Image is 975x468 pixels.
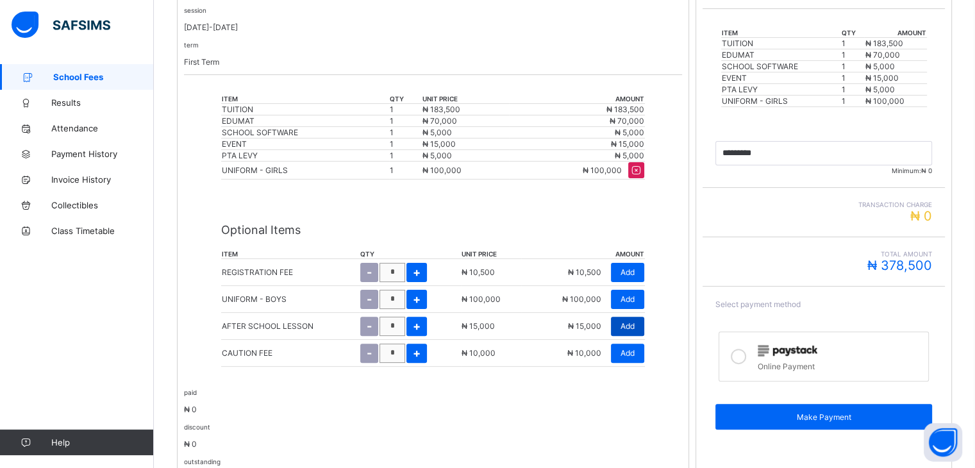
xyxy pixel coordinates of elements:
small: paid [184,389,197,396]
span: - [367,319,372,333]
span: Payment History [51,149,154,159]
span: ₦ 70,000 [865,50,899,60]
span: Add [621,348,635,358]
span: + [413,319,421,333]
small: session [184,6,206,14]
span: ₦ 183,500 [422,104,460,114]
span: Help [51,437,153,447]
span: ₦ 5,000 [422,128,452,137]
span: ₦ 10,000 [567,348,601,358]
td: 1 [389,127,422,138]
th: qty [840,28,864,38]
span: Total Amount [715,250,932,258]
td: 1 [840,72,864,84]
p: Optional Items [221,223,645,237]
span: ₦ 100,000 [865,96,904,106]
th: unit price [461,249,521,259]
span: Minimum: [715,167,932,174]
th: qty [389,94,422,104]
th: qty [360,249,461,259]
td: 1 [840,49,864,61]
small: outstanding [184,458,221,465]
span: ₦ 15,000 [568,321,601,331]
span: ₦ 15,000 [611,139,644,149]
span: ₦ 15,000 [462,321,495,331]
td: 1 [840,96,864,107]
p: UNIFORM - BOYS [222,294,287,304]
span: ₦ 100,000 [562,294,601,304]
small: discount [184,423,210,431]
p: AFTER SCHOOL LESSON [222,321,313,331]
button: Open asap [924,423,962,462]
span: - [367,346,372,360]
td: 1 [389,138,422,150]
th: amount [521,249,645,259]
div: UNIFORM - GIRLS [222,165,388,175]
td: 1 [840,38,864,49]
span: ₦ 5,000 [615,151,644,160]
span: ₦ 5,000 [422,151,452,160]
td: 1 [389,150,422,162]
span: ₦ 5,000 [865,85,894,94]
span: Add [621,267,635,277]
span: ₦ 70,000 [610,116,644,126]
p: [DATE]-[DATE] [184,22,682,32]
span: - [367,292,372,306]
span: ₦ 0 [910,208,932,224]
td: 1 [389,104,422,115]
small: term [184,41,199,49]
span: Class Timetable [51,226,154,236]
span: - [367,265,372,279]
span: ₦ 0 [184,405,197,414]
span: ₦ 100,000 [462,294,501,304]
p: REGISTRATION FEE [222,267,293,277]
th: item [221,94,388,104]
span: Invoice History [51,174,154,185]
span: ₦ 5,000 [615,128,644,137]
div: PTA LEVY [222,151,388,160]
span: ₦ 378,500 [867,258,932,273]
span: Make Payment [725,412,922,422]
span: ₦ 10,500 [462,267,495,277]
td: UNIFORM - GIRLS [721,96,841,107]
td: 1 [389,162,422,180]
span: ₦ 0 [184,439,197,449]
span: ₦ 70,000 [422,116,457,126]
span: ₦ 0 [921,167,932,174]
span: ₦ 183,500 [865,38,903,48]
div: Online Payment [758,358,922,371]
span: + [413,292,421,306]
span: ₦ 183,500 [606,104,644,114]
th: item [721,28,841,38]
div: SCHOOL SOFTWARE [222,128,388,137]
span: Add [621,321,635,331]
span: Attendance [51,123,154,133]
th: amount [509,94,645,104]
div: EVENT [222,139,388,149]
td: EVENT [721,72,841,84]
td: PTA LEVY [721,84,841,96]
span: + [413,265,421,279]
img: safsims [12,12,110,38]
th: unit price [422,94,509,104]
th: item [221,249,360,259]
p: First Term [184,57,682,67]
span: ₦ 100,000 [583,165,622,175]
span: + [413,346,421,360]
span: ₦ 15,000 [865,73,898,83]
span: Transaction charge [715,201,932,208]
span: ₦ 10,000 [462,348,496,358]
td: TUITION [721,38,841,49]
span: ₦ 15,000 [422,139,456,149]
span: Select payment method [715,299,801,309]
td: 1 [840,61,864,72]
p: CAUTION FEE [222,348,272,358]
img: paystack.0b99254114f7d5403c0525f3550acd03.svg [758,345,817,356]
span: Collectibles [51,200,154,210]
th: amount [864,28,926,38]
span: Add [621,294,635,304]
td: 1 [389,115,422,127]
div: TUITION [222,104,388,114]
span: ₦ 100,000 [422,165,462,175]
div: EDUMAT [222,116,388,126]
